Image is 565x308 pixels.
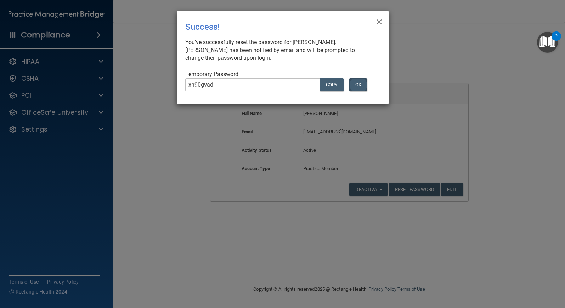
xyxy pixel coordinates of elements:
[185,39,374,62] div: You've successfully reset the password for [PERSON_NAME]. [PERSON_NAME] has been notified by emai...
[537,32,558,53] button: Open Resource Center, 2 new notifications
[555,36,558,45] div: 2
[349,78,367,91] button: OK
[320,78,343,91] button: COPY
[185,71,238,77] span: Temporary Password
[376,14,383,28] span: ×
[185,17,351,37] div: Success!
